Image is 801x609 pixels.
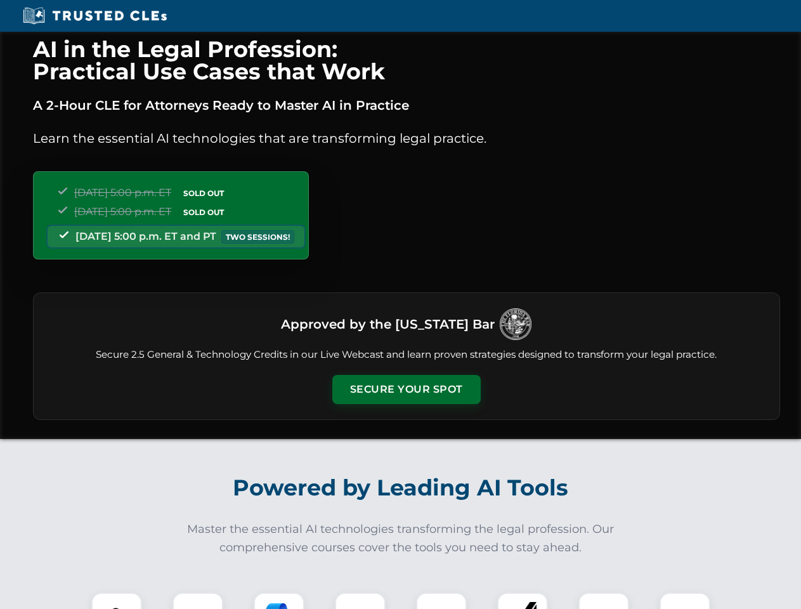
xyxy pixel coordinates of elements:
span: [DATE] 5:00 p.m. ET [74,187,171,199]
p: Master the essential AI technologies transforming the legal profession. Our comprehensive courses... [179,520,623,557]
h3: Approved by the [US_STATE] Bar [281,313,495,336]
p: A 2-Hour CLE for Attorneys Ready to Master AI in Practice [33,95,780,115]
span: SOLD OUT [179,187,228,200]
p: Secure 2.5 General & Technology Credits in our Live Webcast and learn proven strategies designed ... [49,348,764,362]
span: SOLD OUT [179,206,228,219]
span: [DATE] 5:00 p.m. ET [74,206,171,218]
p: Learn the essential AI technologies that are transforming legal practice. [33,128,780,148]
h1: AI in the Legal Profession: Practical Use Cases that Work [33,38,780,82]
img: Logo [500,308,531,340]
img: Trusted CLEs [19,6,171,25]
button: Secure Your Spot [332,375,481,404]
h2: Powered by Leading AI Tools [49,466,752,510]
